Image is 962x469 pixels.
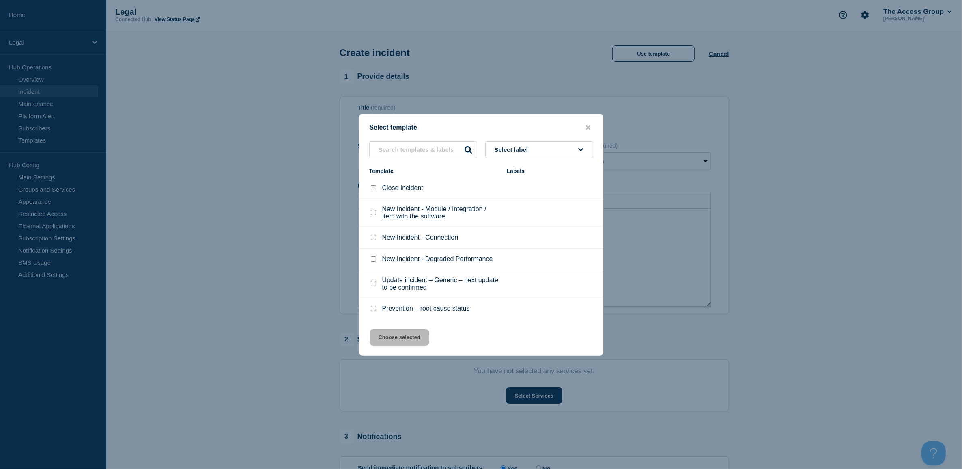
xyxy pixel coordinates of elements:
p: New Incident - Module / Integration / Item with the software [382,205,499,220]
input: New Incident - Module / Integration / Item with the software checkbox [371,210,376,215]
input: Close Incident checkbox [371,185,376,190]
span: Select label [495,146,532,153]
p: Update incident – Generic – next update to be confirmed [382,277,499,291]
input: New Incident - Degraded Performance checkbox [371,256,376,262]
p: Prevention – root cause status [382,305,470,312]
input: Prevention – root cause status checkbox [371,306,376,311]
input: New Incident - Connection checkbox [371,235,376,240]
button: Select label [485,141,593,158]
div: Labels [507,168,593,174]
p: New Incident - Connection [382,234,458,241]
input: Search templates & labels [369,141,477,158]
button: close button [583,124,593,132]
div: Select template [359,124,603,132]
p: New Incident - Degraded Performance [382,255,493,263]
div: Template [369,168,499,174]
input: Update incident – Generic – next update to be confirmed checkbox [371,281,376,286]
p: Close Incident [382,184,423,192]
button: Choose selected [370,329,429,346]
